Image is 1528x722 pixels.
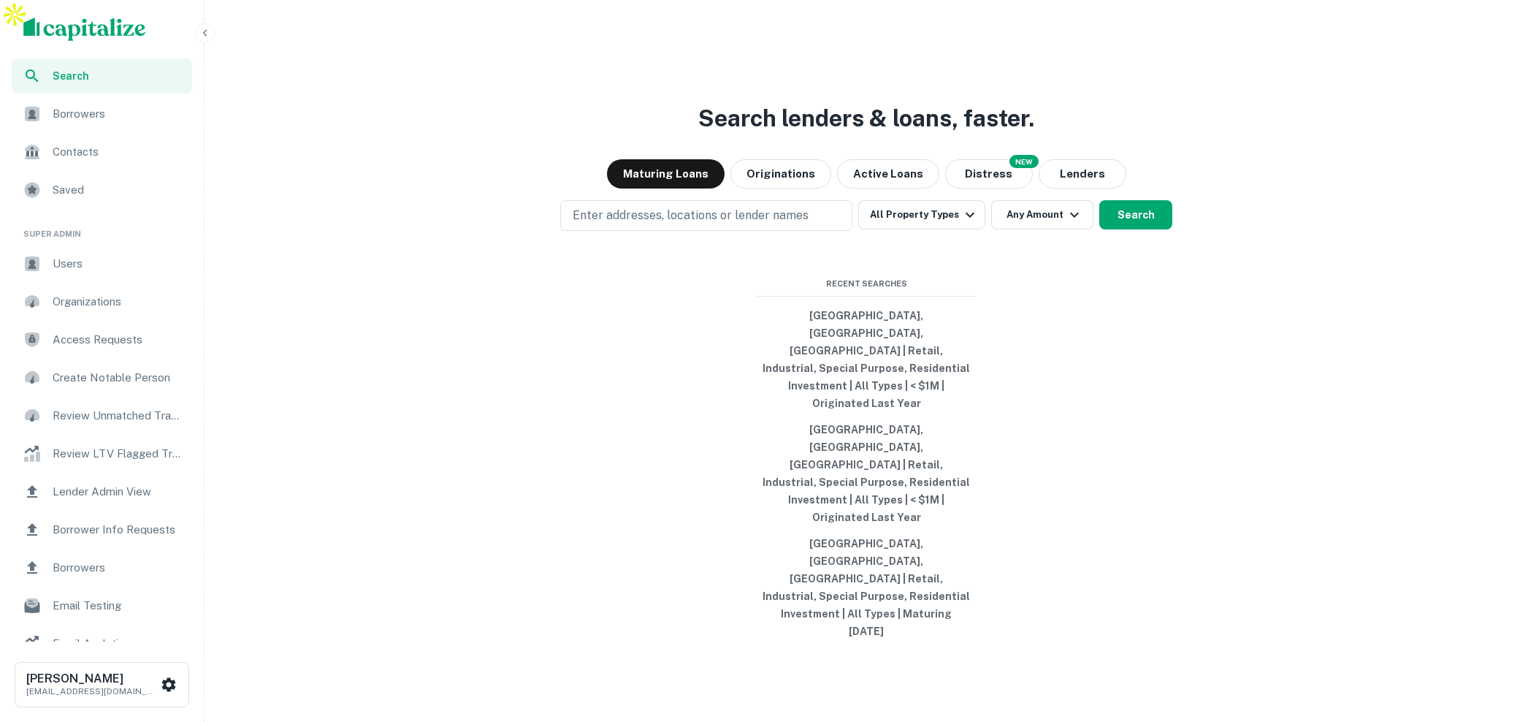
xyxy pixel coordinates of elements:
[53,445,183,463] span: Review LTV Flagged Transactions
[12,512,192,547] a: Borrower Info Requests
[12,436,192,471] a: Review LTV Flagged Transactions
[1099,200,1172,229] button: Search
[12,246,192,281] a: Users
[53,181,183,199] span: Saved
[53,369,183,387] span: Create Notable Person
[53,635,183,653] span: Email Analytics
[12,284,192,319] a: Organizations
[26,673,158,685] h6: [PERSON_NAME]
[1009,155,1039,168] div: NEW
[12,550,192,585] a: Borrowers
[26,685,158,698] p: [EMAIL_ADDRESS][DOMAIN_NAME]
[837,159,939,189] button: Active Loans
[12,626,192,661] a: Email Analytics
[991,200,1093,229] button: Any Amount
[1455,605,1528,675] iframe: Chat Widget
[12,322,192,357] a: Access Requests
[53,105,183,123] span: Borrowers
[53,255,183,273] span: Users
[757,303,976,417] button: [GEOGRAPHIC_DATA], [GEOGRAPHIC_DATA], [GEOGRAPHIC_DATA] | Retail, Industrial, Special Purpose, Re...
[53,68,183,84] span: Search
[607,159,725,189] button: Maturing Loans
[53,331,183,349] span: Access Requests
[757,531,976,645] button: [GEOGRAPHIC_DATA], [GEOGRAPHIC_DATA], [GEOGRAPHIC_DATA] | Retail, Industrial, Special Purpose, Re...
[12,588,192,623] a: Email Testing
[757,278,976,290] span: Recent Searches
[573,207,809,224] p: Enter addresses, locations or lender names
[23,18,146,41] img: capitalize-logo.png
[53,597,183,615] span: Email Testing
[53,407,183,425] span: Review Unmatched Transactions
[53,521,183,539] span: Borrower Info Requests
[12,134,192,170] a: Contacts
[12,172,192,208] a: Saved
[53,293,183,311] span: Organizations
[12,398,192,433] a: Review Unmatched Transactions
[757,417,976,531] button: [GEOGRAPHIC_DATA], [GEOGRAPHIC_DATA], [GEOGRAPHIC_DATA] | Retail, Industrial, Special Purpose, Re...
[53,559,183,577] span: Borrowers
[12,96,192,132] a: Borrowers
[12,360,192,395] a: Create Notable Person
[53,483,183,501] span: Lender Admin View
[945,159,1033,189] button: Search distressed loans with lien and other non-mortgage details.
[53,143,183,161] span: Contacts
[730,159,831,189] button: Originations
[858,200,985,229] button: All Property Types
[12,58,192,94] a: Search
[1039,159,1126,189] button: Lenders
[12,474,192,509] a: Lender Admin View
[698,101,1034,136] h3: Search lenders & loans, faster.
[15,662,189,707] button: [PERSON_NAME][EMAIL_ADDRESS][DOMAIN_NAME]
[560,200,852,231] button: Enter addresses, locations or lender names
[12,210,192,246] li: Super Admin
